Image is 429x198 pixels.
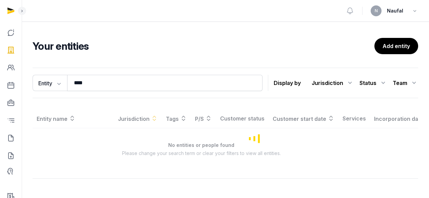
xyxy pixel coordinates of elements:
[393,78,418,88] div: Team
[375,9,378,13] span: N
[359,78,387,88] div: Status
[274,78,301,88] p: Display by
[312,78,354,88] div: Jurisdiction
[371,5,382,16] button: N
[387,7,403,15] span: Naufal
[33,75,67,91] button: Entity
[374,38,418,54] a: Add entity
[33,40,374,52] h2: Your entities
